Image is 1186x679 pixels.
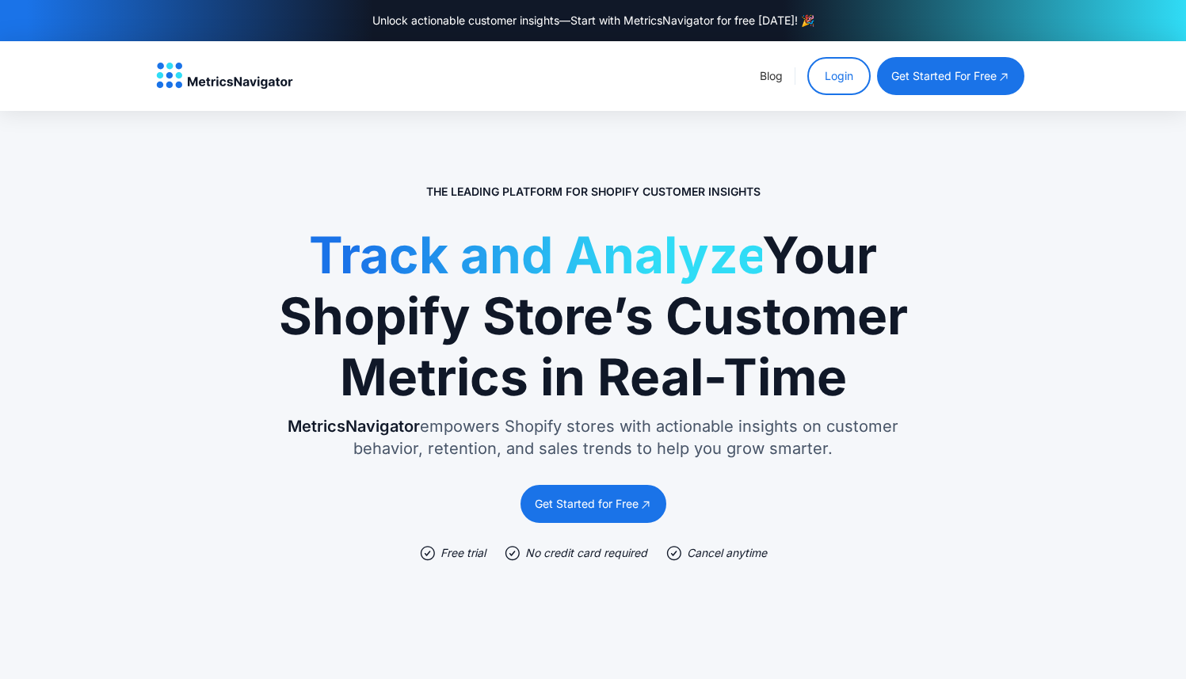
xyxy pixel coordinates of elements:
a: Get Started for Free [521,485,666,523]
img: open [639,498,652,511]
div: Free trial [440,545,486,561]
a: Blog [760,69,783,82]
h1: Your Shopify Store’s Customer Metrics in Real-Time [276,225,910,407]
img: check [666,545,682,561]
span: Track and Analyze [309,224,762,285]
img: check [505,545,521,561]
div: Cancel anytime [687,545,767,561]
a: Login [807,57,871,95]
span: MetricsNavigator [288,417,420,436]
div: Get Started for Free [535,496,639,512]
a: home [156,63,293,90]
div: get started for free [891,68,997,84]
div: Unlock actionable customer insights—Start with MetricsNavigator for free [DATE]! 🎉 [372,13,814,29]
img: MetricsNavigator [156,63,293,90]
a: get started for free [877,57,1024,95]
p: The Leading Platform for Shopify Customer Insights [426,184,761,200]
img: open [997,70,1010,83]
p: empowers Shopify stores with actionable insights on customer behavior, retention, and sales trend... [276,415,910,460]
div: No credit card required [525,545,647,561]
img: check [420,545,436,561]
